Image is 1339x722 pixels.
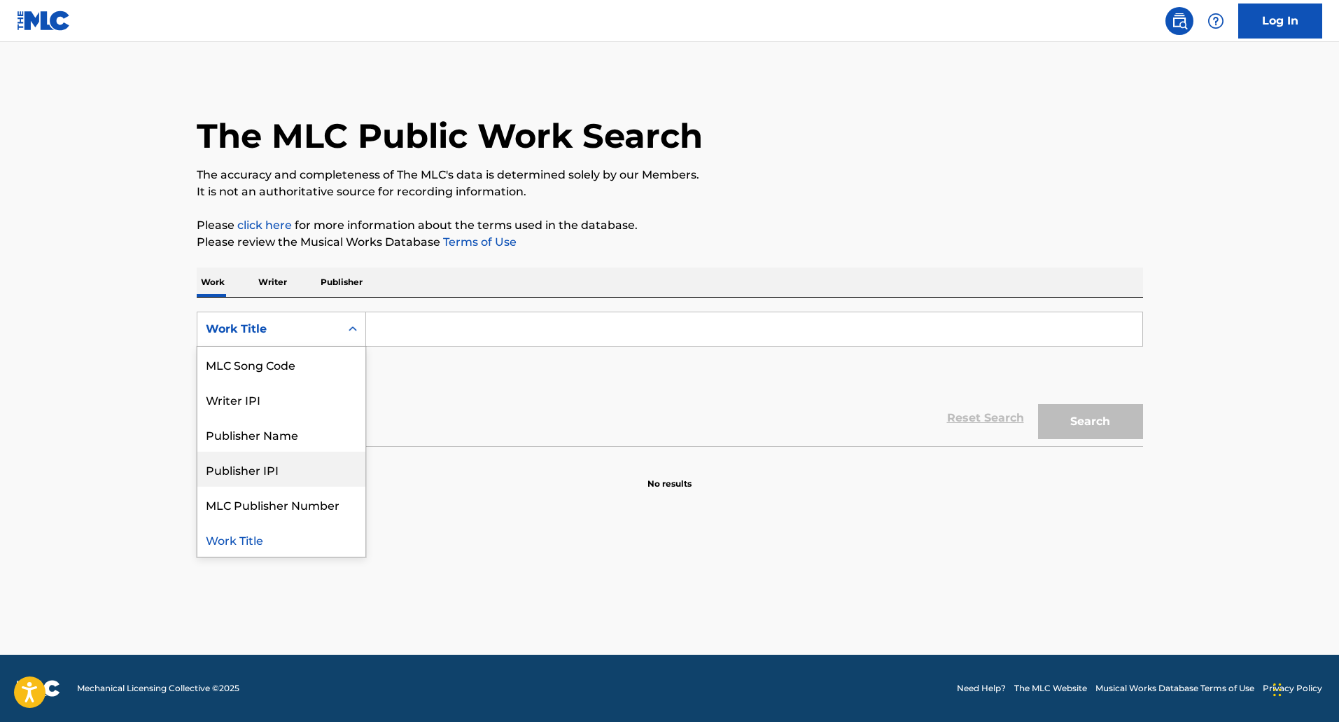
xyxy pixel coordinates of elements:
[197,167,1143,183] p: The accuracy and completeness of The MLC's data is determined solely by our Members.
[1171,13,1188,29] img: search
[1095,682,1254,695] a: Musical Works Database Terms of Use
[77,682,239,695] span: Mechanical Licensing Collective © 2025
[957,682,1006,695] a: Need Help?
[1207,13,1224,29] img: help
[440,235,517,249] a: Terms of Use
[197,268,229,297] p: Work
[1238,4,1322,39] a: Log In
[197,522,365,557] div: Work Title
[1263,682,1322,695] a: Privacy Policy
[197,312,1143,446] form: Search Form
[1273,669,1282,711] div: Drag
[197,487,365,522] div: MLC Publisher Number
[197,452,365,487] div: Publisher IPI
[197,417,365,452] div: Publisher Name
[197,115,703,157] h1: The MLC Public Work Search
[237,218,292,232] a: click here
[1014,682,1087,695] a: The MLC Website
[1202,7,1230,35] div: Help
[647,461,692,490] p: No results
[254,268,291,297] p: Writer
[206,321,332,338] div: Work Title
[1165,7,1193,35] a: Public Search
[17,680,60,697] img: logo
[197,382,365,417] div: Writer IPI
[197,347,365,382] div: MLC Song Code
[197,234,1143,251] p: Please review the Musical Works Database
[316,268,367,297] p: Publisher
[1269,655,1339,722] iframe: Chat Widget
[197,217,1143,234] p: Please for more information about the terms used in the database.
[197,183,1143,200] p: It is not an authoritative source for recording information.
[17,11,71,31] img: MLC Logo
